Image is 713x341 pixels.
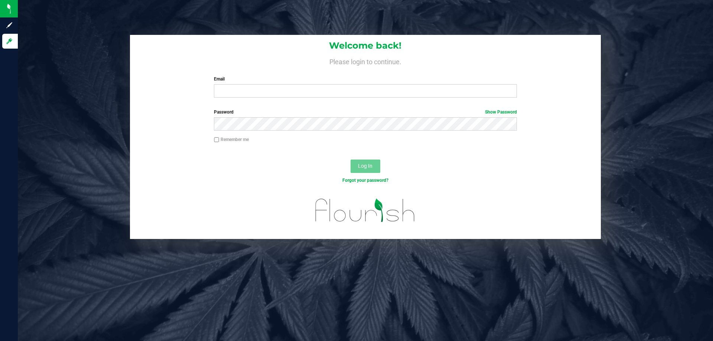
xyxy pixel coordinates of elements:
[214,136,249,143] label: Remember me
[214,137,219,142] input: Remember me
[342,178,388,183] a: Forgot your password?
[130,41,601,50] h1: Welcome back!
[306,191,424,229] img: flourish_logo.svg
[351,160,380,173] button: Log In
[214,76,517,82] label: Email
[485,109,517,115] a: Show Password
[214,109,234,115] span: Password
[6,22,13,29] inline-svg: Sign up
[358,163,372,169] span: Log In
[130,56,601,65] h4: Please login to continue.
[6,37,13,45] inline-svg: Log in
